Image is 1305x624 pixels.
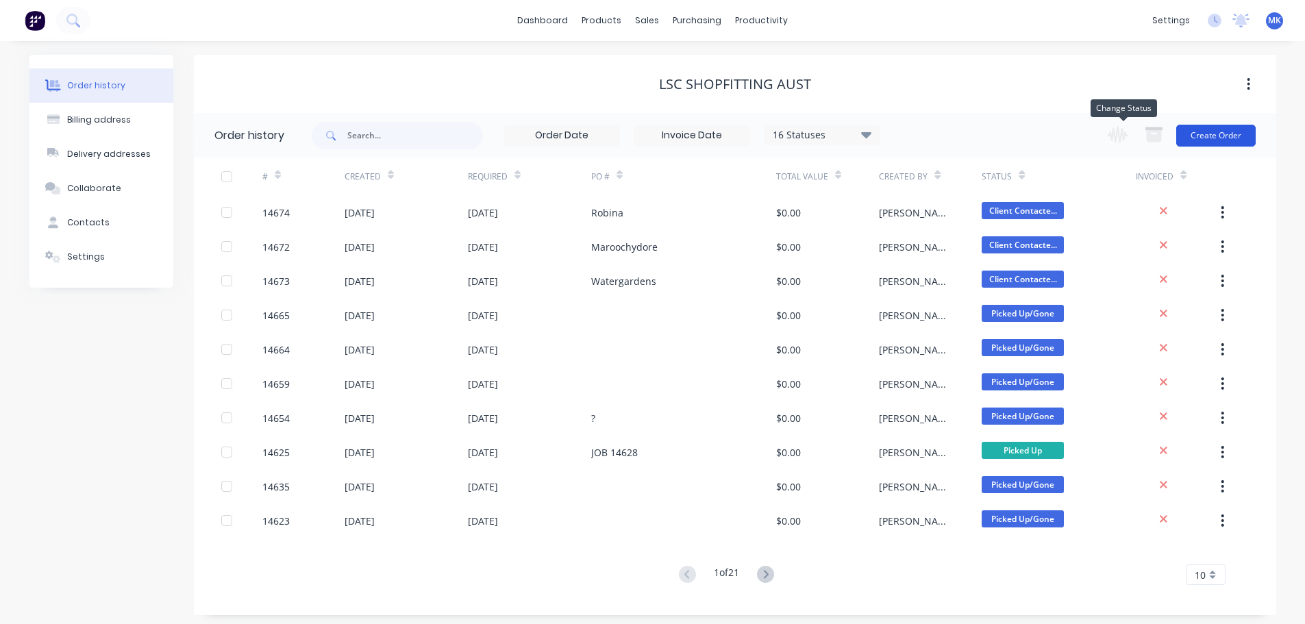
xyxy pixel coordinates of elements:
[982,202,1064,219] span: Client Contacte...
[879,479,954,494] div: [PERSON_NAME]
[879,377,954,391] div: [PERSON_NAME]
[345,308,375,323] div: [DATE]
[345,479,375,494] div: [DATE]
[982,339,1064,356] span: Picked Up/Gone
[468,308,498,323] div: [DATE]
[1136,171,1173,183] div: Invoiced
[29,68,173,103] button: Order history
[879,171,928,183] div: Created By
[776,479,801,494] div: $0.00
[776,514,801,528] div: $0.00
[776,158,879,195] div: Total Value
[776,240,801,254] div: $0.00
[776,274,801,288] div: $0.00
[879,514,954,528] div: [PERSON_NAME]
[982,476,1064,493] span: Picked Up/Gone
[468,479,498,494] div: [DATE]
[591,171,610,183] div: PO #
[345,342,375,357] div: [DATE]
[879,342,954,357] div: [PERSON_NAME]
[262,274,290,288] div: 14673
[29,171,173,205] button: Collaborate
[468,240,498,254] div: [DATE]
[879,274,954,288] div: [PERSON_NAME]
[982,158,1136,195] div: Status
[1195,568,1206,582] span: 10
[468,158,591,195] div: Required
[468,205,498,220] div: [DATE]
[776,445,801,460] div: $0.00
[29,240,173,274] button: Settings
[510,10,575,31] a: dashboard
[714,565,739,585] div: 1 of 21
[29,137,173,171] button: Delivery addresses
[982,171,1012,183] div: Status
[262,308,290,323] div: 14665
[345,377,375,391] div: [DATE]
[345,514,375,528] div: [DATE]
[1145,10,1197,31] div: settings
[67,148,151,160] div: Delivery addresses
[25,10,45,31] img: Factory
[345,240,375,254] div: [DATE]
[1091,99,1157,117] div: Change Status
[591,158,776,195] div: PO #
[879,308,954,323] div: [PERSON_NAME]
[345,445,375,460] div: [DATE]
[262,158,345,195] div: #
[468,171,508,183] div: Required
[982,271,1064,288] span: Client Contacte...
[666,10,728,31] div: purchasing
[262,377,290,391] div: 14659
[29,205,173,240] button: Contacts
[776,342,801,357] div: $0.00
[345,274,375,288] div: [DATE]
[982,305,1064,322] span: Picked Up/Gone
[345,158,468,195] div: Created
[262,240,290,254] div: 14672
[776,171,828,183] div: Total Value
[879,411,954,425] div: [PERSON_NAME]
[765,127,880,142] div: 16 Statuses
[67,182,121,195] div: Collaborate
[29,103,173,137] button: Billing address
[468,514,498,528] div: [DATE]
[591,411,595,425] div: ?
[591,240,658,254] div: Maroochydore
[591,274,656,288] div: Watergardens
[504,125,619,146] input: Order Date
[659,76,811,92] div: LSC Shopfitting Aust
[214,127,284,144] div: Order history
[591,205,623,220] div: Robina
[879,158,982,195] div: Created By
[67,79,125,92] div: Order history
[879,240,954,254] div: [PERSON_NAME]
[345,411,375,425] div: [DATE]
[262,205,290,220] div: 14674
[982,510,1064,527] span: Picked Up/Gone
[776,411,801,425] div: $0.00
[982,442,1064,459] span: Picked Up
[468,411,498,425] div: [DATE]
[982,408,1064,425] span: Picked Up/Gone
[776,308,801,323] div: $0.00
[628,10,666,31] div: sales
[67,114,131,126] div: Billing address
[728,10,795,31] div: productivity
[879,205,954,220] div: [PERSON_NAME]
[776,377,801,391] div: $0.00
[345,205,375,220] div: [DATE]
[262,411,290,425] div: 14654
[468,377,498,391] div: [DATE]
[591,445,638,460] div: JOB 14628
[262,479,290,494] div: 14635
[67,216,110,229] div: Contacts
[468,445,498,460] div: [DATE]
[879,445,954,460] div: [PERSON_NAME]
[982,373,1064,390] span: Picked Up/Gone
[262,171,268,183] div: #
[262,514,290,528] div: 14623
[67,251,105,263] div: Settings
[468,274,498,288] div: [DATE]
[1176,125,1256,147] button: Create Order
